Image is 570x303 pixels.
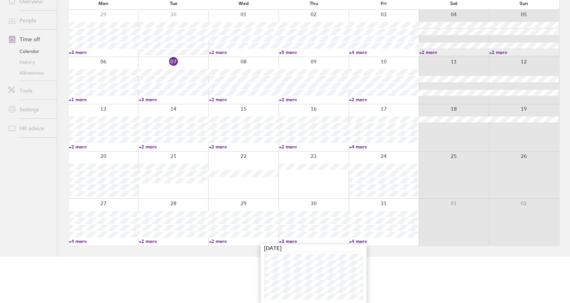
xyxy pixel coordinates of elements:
[69,97,138,103] a: +1 more
[349,49,418,55] a: +4 more
[3,46,57,57] a: Calendar
[3,103,57,116] a: Settings
[3,121,57,135] a: HR advice
[279,238,348,244] a: +3 more
[489,49,559,55] a: +2 more
[139,238,208,244] a: +2 more
[3,13,57,27] a: People
[3,57,57,67] a: History
[3,67,57,78] a: Allowances
[98,1,108,6] span: Mon
[69,49,138,55] a: +3 more
[349,238,418,244] a: +4 more
[349,97,418,103] a: +2 more
[209,238,278,244] a: +2 more
[139,97,208,103] a: +3 more
[69,144,138,150] a: +2 more
[519,1,528,6] span: Sun
[209,49,278,55] a: +2 more
[419,49,488,55] a: +2 more
[170,1,178,6] span: Tue
[209,144,278,150] a: +2 more
[279,49,348,55] a: +5 more
[450,1,457,6] span: Sat
[3,84,57,97] a: Tools
[69,238,138,244] a: +4 more
[381,1,387,6] span: Fri
[279,144,348,150] a: +2 more
[349,144,418,150] a: +4 more
[239,1,249,6] span: Wed
[3,32,57,46] a: Time off
[261,244,367,252] div: [DATE]
[139,144,208,150] a: +2 more
[310,1,318,6] span: Thu
[279,97,348,103] a: +2 more
[209,97,278,103] a: +2 more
